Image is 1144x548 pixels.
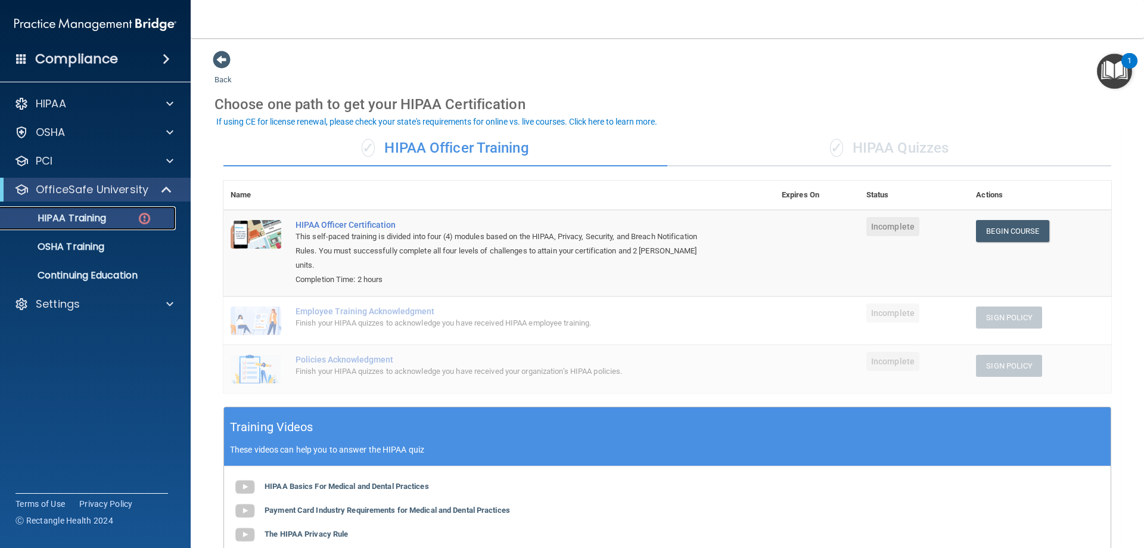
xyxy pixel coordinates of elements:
[223,131,667,166] div: HIPAA Officer Training
[265,482,429,491] b: HIPAA Basics For Medical and Dental Practices
[36,297,80,311] p: Settings
[296,230,715,273] div: This self-paced training is divided into four (4) modules based on the HIPAA, Privacy, Security, ...
[1097,54,1132,89] button: Open Resource Center, 1 new notification
[296,316,715,330] div: Finish your HIPAA quizzes to acknowledge you have received HIPAA employee training.
[296,355,715,364] div: Policies Acknowledgment
[866,304,919,323] span: Incomplete
[265,506,510,515] b: Payment Card Industry Requirements for Medical and Dental Practices
[296,220,715,230] a: HIPAA Officer Certification
[233,475,257,499] img: gray_youtube_icon.38fcd6cc.png
[14,97,173,111] a: HIPAA
[15,498,65,510] a: Terms of Use
[36,154,52,168] p: PCI
[8,241,104,253] p: OSHA Training
[36,125,66,140] p: OSHA
[214,61,232,84] a: Back
[1127,61,1131,76] div: 1
[216,117,657,126] div: If using CE for license renewal, please check your state's requirements for online vs. live cours...
[938,463,1130,511] iframe: Drift Widget Chat Controller
[265,530,348,538] b: The HIPAA Privacy Rule
[775,181,859,210] th: Expires On
[79,498,133,510] a: Privacy Policy
[859,181,969,210] th: Status
[14,182,173,197] a: OfficeSafe University
[137,211,152,226] img: danger-circle.6113f641.png
[14,13,176,36] img: PMB logo
[667,131,1111,166] div: HIPAA Quizzes
[35,51,118,67] h4: Compliance
[36,182,148,197] p: OfficeSafe University
[969,181,1111,210] th: Actions
[214,87,1120,122] div: Choose one path to get your HIPAA Certification
[230,445,1105,454] p: These videos can help you to answer the HIPAA quiz
[15,515,113,527] span: Ⓒ Rectangle Health 2024
[866,352,919,371] span: Incomplete
[976,220,1049,242] a: Begin Course
[362,139,375,157] span: ✓
[223,181,288,210] th: Name
[14,125,173,140] a: OSHA
[976,355,1042,377] button: Sign Policy
[14,297,173,311] a: Settings
[36,97,66,111] p: HIPAA
[296,273,715,287] div: Completion Time: 2 hours
[296,364,715,379] div: Finish your HIPAA quizzes to acknowledge you have received your organization’s HIPAA policies.
[976,306,1042,329] button: Sign Policy
[830,139,843,157] span: ✓
[14,154,173,168] a: PCI
[866,217,919,236] span: Incomplete
[233,523,257,547] img: gray_youtube_icon.38fcd6cc.png
[8,212,106,224] p: HIPAA Training
[214,116,659,128] button: If using CE for license renewal, please check your state's requirements for online vs. live cours...
[296,306,715,316] div: Employee Training Acknowledgment
[8,270,170,281] p: Continuing Education
[233,499,257,523] img: gray_youtube_icon.38fcd6cc.png
[230,417,313,438] h5: Training Videos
